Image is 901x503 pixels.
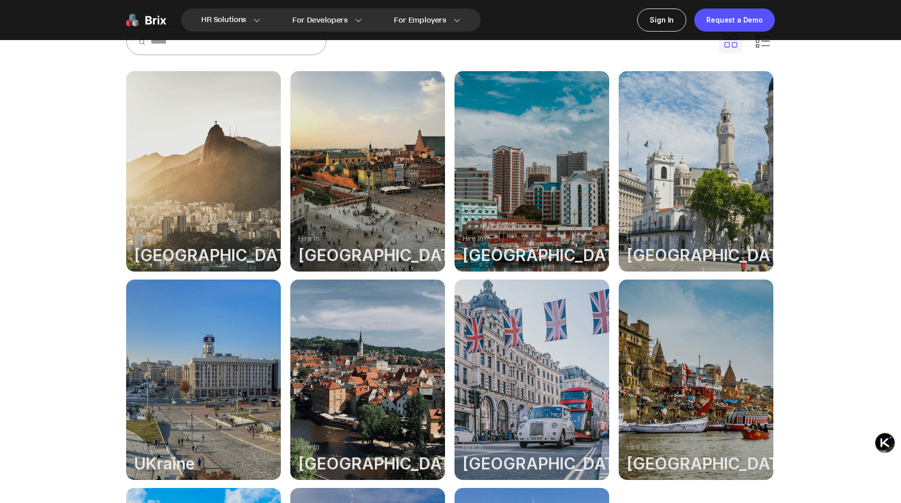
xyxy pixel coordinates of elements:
a: Request a Demo [694,9,775,32]
a: hire in[GEOGRAPHIC_DATA] [619,71,775,272]
span: For Developers [292,15,348,26]
a: hire in[GEOGRAPHIC_DATA] [126,71,282,272]
a: hire inUKraine [126,280,282,480]
span: HR Solutions [201,12,246,28]
a: hire in[GEOGRAPHIC_DATA] [619,280,775,480]
span: For Employers [394,15,446,26]
a: hire in[GEOGRAPHIC_DATA] [290,71,446,272]
a: hire in[GEOGRAPHIC_DATA] [455,71,611,272]
a: hire in[GEOGRAPHIC_DATA] [455,280,611,480]
a: hire in[GEOGRAPHIC_DATA] [290,280,446,480]
a: Sign In [637,9,686,32]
